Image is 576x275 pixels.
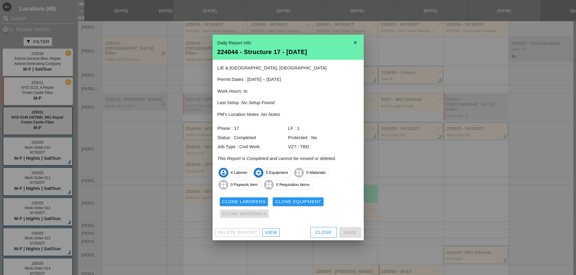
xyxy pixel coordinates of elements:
[217,125,288,132] div: Phase : 17
[254,168,291,177] span: 5 Equipment
[265,229,277,236] div: View
[242,100,275,105] i: No Setup Found
[311,227,337,238] button: Close
[217,40,359,46] div: Daily Report Info
[222,198,266,205] div: Clone Laborers
[254,168,263,177] i: settings
[288,125,359,132] div: LF : 1
[217,156,336,161] i: This Report is Completed and cannot be moved or deleted.
[264,180,313,190] span: 0 Requisition Items
[273,197,324,206] button: Clone Equipment
[316,229,332,236] div: Close
[217,65,359,72] p: LIE & [GEOGRAPHIC_DATA], [GEOGRAPHIC_DATA]
[217,143,288,150] div: Job Type : Civil Work
[220,197,268,206] button: Clone Laborers
[261,112,280,117] i: No Notes
[219,168,228,177] i: account_circle
[349,37,361,49] i: close
[217,49,359,55] div: 224044 - Structure 17 - [DATE]
[294,168,304,177] i: widgets
[217,111,359,118] p: PM's Location Notes :
[217,88,359,95] p: Work Hours: to
[264,180,274,190] i: widgets
[217,134,288,141] div: Status : Completed
[275,198,321,205] div: Clone Equipment
[217,99,359,106] p: Last Setup :
[219,180,262,190] span: 0 Paywork Item
[288,134,359,141] div: Protected : No
[219,180,228,190] i: widgets
[217,76,359,83] p: Permit Dates : [DATE] – [DATE]
[295,168,329,177] span: 0 Materials
[219,168,251,177] span: 4 Laborer
[288,143,359,150] div: VZ? : TBD
[262,228,280,237] a: View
